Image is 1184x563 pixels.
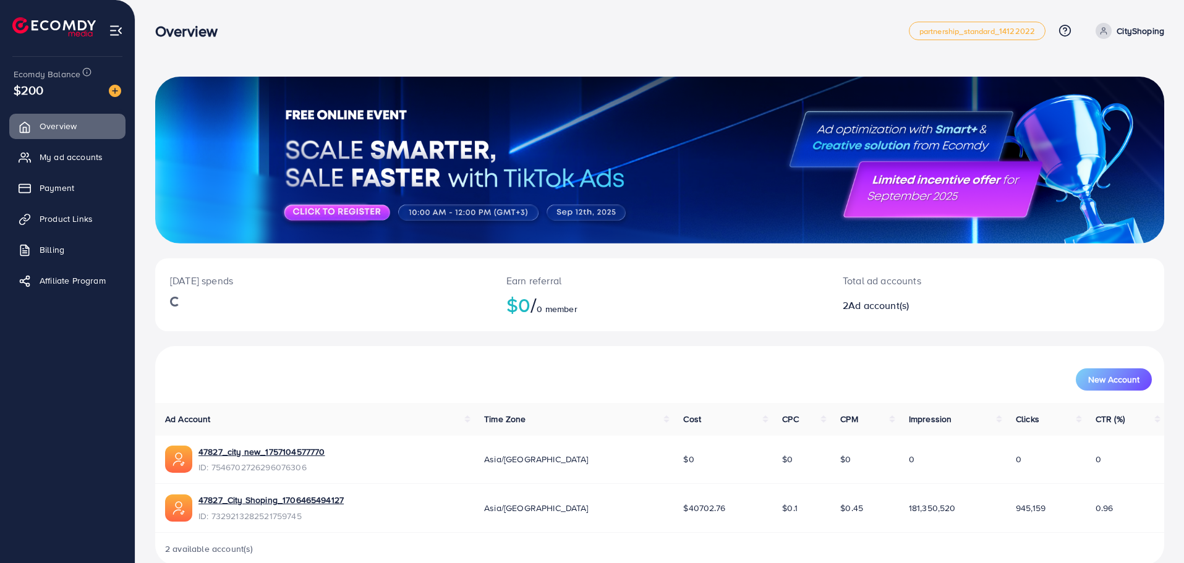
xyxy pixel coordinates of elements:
[1096,502,1114,514] span: 0.96
[40,274,106,287] span: Affiliate Program
[14,68,80,80] span: Ecomdy Balance
[109,23,123,38] img: menu
[9,237,126,262] a: Billing
[843,300,1065,311] h2: 2
[9,206,126,231] a: Product Links
[506,273,813,288] p: Earn referral
[165,543,253,555] span: 2 available account(s)
[1016,453,1021,465] span: 0
[782,502,798,514] span: $0.1
[198,510,344,522] span: ID: 7329213282521759745
[848,298,909,312] span: Ad account(s)
[1076,368,1152,391] button: New Account
[9,145,126,169] a: My ad accounts
[484,453,589,465] span: Asia/[GEOGRAPHIC_DATA]
[9,176,126,200] a: Payment
[909,413,952,425] span: Impression
[1096,413,1125,425] span: CTR (%)
[782,453,793,465] span: $0
[683,453,694,465] span: $0
[155,22,228,40] h3: Overview
[909,453,914,465] span: 0
[840,502,863,514] span: $0.45
[198,446,325,458] a: 47827_city new_1757104577770
[40,213,93,225] span: Product Links
[782,413,798,425] span: CPC
[40,151,103,163] span: My ad accounts
[12,17,96,36] img: logo
[683,413,701,425] span: Cost
[1096,453,1101,465] span: 0
[40,120,77,132] span: Overview
[14,81,44,99] span: $200
[165,446,192,473] img: ic-ads-acc.e4c84228.svg
[9,268,126,293] a: Affiliate Program
[165,494,192,522] img: ic-ads-acc.e4c84228.svg
[109,85,121,97] img: image
[1091,23,1164,39] a: CityShoping
[9,114,126,138] a: Overview
[484,502,589,514] span: Asia/[GEOGRAPHIC_DATA]
[843,273,1065,288] p: Total ad accounts
[840,453,851,465] span: $0
[198,461,325,473] span: ID: 7546702726296076306
[40,243,64,256] span: Billing
[919,27,1036,35] span: partnership_standard_14122022
[506,293,813,316] h2: $0
[165,413,211,425] span: Ad Account
[198,494,344,506] a: 47827_City Shoping_1706465494127
[909,22,1046,40] a: partnership_standard_14122022
[909,502,956,514] span: 181,350,520
[1131,507,1175,554] iframe: Chat
[683,502,725,514] span: $40702.76
[1117,23,1164,38] p: CityShoping
[840,413,858,425] span: CPM
[537,303,577,315] span: 0 member
[1088,375,1139,384] span: New Account
[484,413,526,425] span: Time Zone
[40,182,74,194] span: Payment
[1016,502,1046,514] span: 945,159
[170,273,477,288] p: [DATE] spends
[1016,413,1039,425] span: Clicks
[530,290,537,319] span: /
